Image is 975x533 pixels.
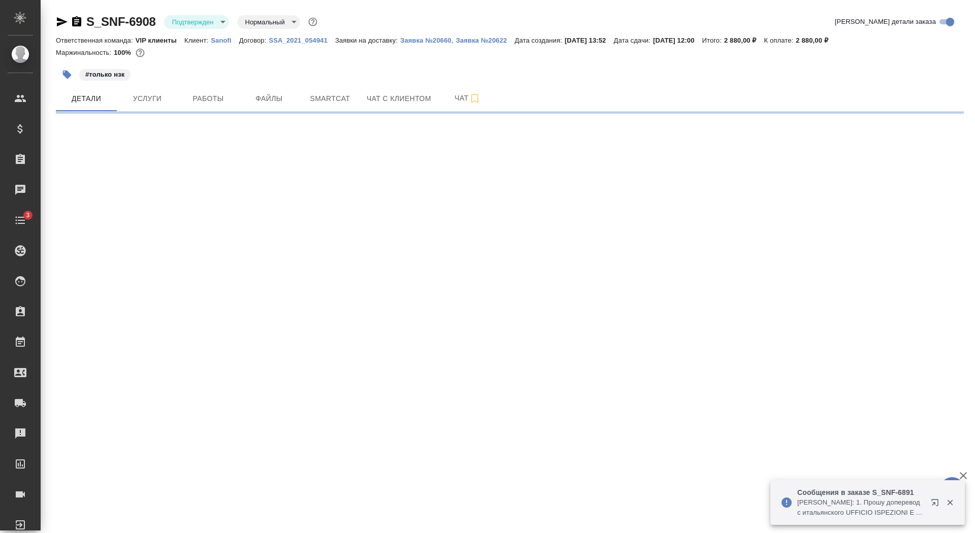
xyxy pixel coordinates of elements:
p: #только нзк [85,70,124,80]
button: 0.00 RUB; [134,46,147,59]
svg: Подписаться [469,92,481,105]
p: 100% [114,49,134,56]
a: Sanofi [211,36,239,44]
div: Подтвержден [164,15,229,29]
p: , [451,37,456,44]
p: VIP клиенты [136,37,184,44]
button: 🙏 [939,477,965,503]
span: Детали [62,92,111,105]
span: только нзк [78,70,132,78]
p: Заявки на доставку: [335,37,400,44]
button: Нормальный [242,18,288,26]
p: Ответственная команда: [56,37,136,44]
p: Клиент: [184,37,211,44]
button: Подтвержден [169,18,217,26]
p: Итого: [702,37,724,44]
span: Работы [184,92,233,105]
p: К оплате: [764,37,796,44]
button: Скопировать ссылку [71,16,83,28]
p: 2 880,00 ₽ [724,37,764,44]
p: [DATE] 13:52 [565,37,614,44]
span: Smartcat [306,92,354,105]
button: Заявка №20660 [400,36,451,46]
span: Услуги [123,92,172,105]
span: [PERSON_NAME] детали заказа [835,17,936,27]
p: Дата создания: [514,37,564,44]
p: Дата сдачи: [614,37,653,44]
p: Маржинальность: [56,49,114,56]
p: 2 880,00 ₽ [796,37,836,44]
span: Чат [443,92,492,105]
button: Открыть в новой вкладке [925,492,949,517]
span: 3 [20,210,36,220]
div: Подтвержден [237,15,300,29]
button: Скопировать ссылку для ЯМессенджера [56,16,68,28]
button: Доп статусы указывают на важность/срочность заказа [306,15,319,28]
p: [DATE] 12:00 [653,37,702,44]
span: Файлы [245,92,294,105]
p: Sanofi [211,37,239,44]
a: 3 [3,208,38,233]
p: SSA_2021_054941 [269,37,335,44]
p: Договор: [239,37,269,44]
span: Чат с клиентом [367,92,431,105]
p: Заявка №20660 [400,37,451,44]
button: Заявка №20622 [456,36,515,46]
button: Закрыть [939,498,960,507]
p: Заявка №20622 [456,37,515,44]
a: S_SNF-6908 [86,15,156,28]
p: [PERSON_NAME]: 1. Прошу доперевод с итальянского UFFICIO ISPEZIONI E AUTORIZZAZIONI GMP MEDICINAL... [797,497,924,518]
button: Добавить тэг [56,63,78,86]
a: SSA_2021_054941 [269,36,335,44]
p: Сообщения в заказе S_SNF-6891 [797,487,924,497]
